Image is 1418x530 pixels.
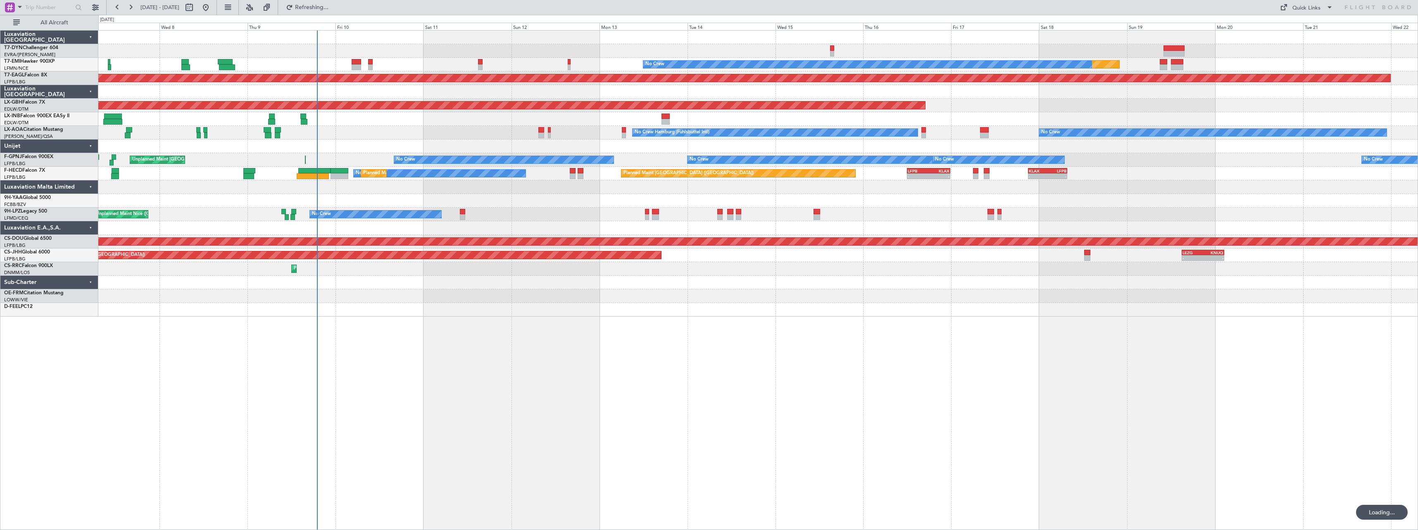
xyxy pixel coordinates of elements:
[4,127,23,132] span: LX-AOA
[4,304,33,309] a: D-FEELPC12
[4,161,26,167] a: LFPB/LBG
[1047,174,1066,179] div: -
[1182,250,1203,255] div: LEZG
[4,65,29,71] a: LFMN/NCE
[4,168,22,173] span: F-HECD
[4,133,53,140] a: [PERSON_NAME]/QSA
[295,5,329,10] span: Refreshing...
[356,167,375,180] div: No Crew
[4,114,69,118] a: LX-INBFalcon 900EX EASy II
[1047,168,1066,173] div: LFPB
[1292,4,1320,12] div: Quick Links
[4,154,53,159] a: F-GPNJFalcon 900EX
[4,79,26,85] a: LFPB/LBG
[776,23,864,30] div: Wed 15
[908,168,929,173] div: LFPB
[140,4,179,11] span: [DATE] - [DATE]
[951,23,1039,30] div: Fri 17
[4,195,23,200] span: 9H-YAA
[4,45,23,50] span: T7-DYN
[1029,174,1048,179] div: -
[4,120,29,126] a: EDLW/DTM
[4,174,26,180] a: LFPB/LBG
[600,23,688,30] div: Mon 13
[4,242,26,248] a: LFPB/LBG
[1203,250,1224,255] div: KNUQ
[929,174,950,179] div: -
[4,304,21,309] span: D-FEEL
[1182,256,1203,260] div: -
[423,23,512,30] div: Sat 11
[4,114,20,118] span: LX-INB
[4,209,21,214] span: 9H-LPZ
[4,256,26,262] a: LFPB/LBG
[4,250,50,255] a: CS-JHHGlobal 6000
[1041,126,1060,139] div: No Crew
[4,236,52,241] a: CS-DOUGlobal 6500
[4,291,64,296] a: OE-FRMCitation Mustang
[1356,505,1408,520] div: Loading...
[4,270,30,276] a: DNMM/LOS
[159,23,247,30] div: Wed 8
[690,154,709,166] div: No Crew
[363,167,493,180] div: Planned Maint [GEOGRAPHIC_DATA] ([GEOGRAPHIC_DATA])
[25,1,73,14] input: Trip Number
[4,201,26,208] a: FCBB/BZV
[247,23,335,30] div: Thu 9
[1215,23,1303,30] div: Mon 20
[688,23,776,30] div: Tue 14
[4,263,53,268] a: CS-RRCFalcon 900LX
[935,154,954,166] div: No Crew
[645,58,664,71] div: No Crew
[635,126,709,139] div: No Crew Hamburg (Fuhlsbuttel Intl)
[396,154,415,166] div: No Crew
[4,195,51,200] a: 9H-YAAGlobal 5000
[1029,168,1048,173] div: KLAX
[623,167,754,180] div: Planned Maint [GEOGRAPHIC_DATA] ([GEOGRAPHIC_DATA])
[4,236,24,241] span: CS-DOU
[1203,256,1224,260] div: -
[4,59,20,64] span: T7-EMI
[4,297,28,303] a: LOWW/VIE
[294,263,379,275] div: Planned Maint Lagos ([PERSON_NAME])
[4,168,45,173] a: F-HECDFalcon 7X
[96,208,194,220] div: Unplanned Maint Nice ([GEOGRAPHIC_DATA])
[4,45,58,50] a: T7-DYNChallenger 604
[1127,23,1215,30] div: Sun 19
[4,100,22,105] span: LX-GBH
[512,23,600,30] div: Sun 12
[1276,1,1337,14] button: Quick Links
[100,17,114,24] div: [DATE]
[4,100,45,105] a: LX-GBHFalcon 7X
[4,291,24,296] span: OE-FRM
[71,23,159,30] div: Tue 7
[908,174,929,179] div: -
[4,52,55,58] a: EVRA/[PERSON_NAME]
[1364,154,1383,166] div: No Crew
[335,23,423,30] div: Fri 10
[863,23,951,30] div: Thu 16
[4,127,63,132] a: LX-AOACitation Mustang
[132,154,268,166] div: Unplanned Maint [GEOGRAPHIC_DATA] ([GEOGRAPHIC_DATA])
[282,1,332,14] button: Refreshing...
[4,154,22,159] span: F-GPNJ
[4,59,55,64] a: T7-EMIHawker 900XP
[4,250,22,255] span: CS-JHH
[4,209,47,214] a: 9H-LPZLegacy 500
[4,73,24,78] span: T7-EAGL
[1039,23,1127,30] div: Sat 18
[4,263,22,268] span: CS-RRC
[929,168,950,173] div: KLAX
[9,16,90,29] button: All Aircraft
[4,73,47,78] a: T7-EAGLFalcon 8X
[312,208,331,220] div: No Crew
[4,215,28,221] a: LFMD/CEQ
[4,106,29,112] a: EDLW/DTM
[21,20,87,26] span: All Aircraft
[1303,23,1391,30] div: Tue 21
